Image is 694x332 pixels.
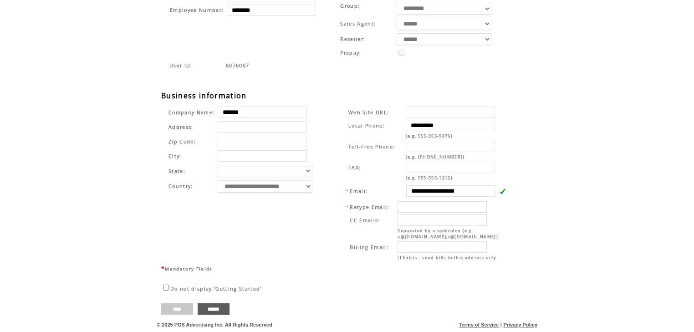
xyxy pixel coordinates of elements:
[170,7,224,13] span: Employee Number:
[340,36,365,42] span: Reseller:
[348,123,385,129] span: Local Phone:
[503,322,537,327] a: Privacy Policy
[406,175,453,181] span: (e.g. 555-555-1212)
[500,322,502,327] span: |
[350,204,389,210] span: Retype Email:
[157,322,272,327] span: © 2025 POS Advertising Inc. All Rights Reserved
[168,109,214,116] span: Company Name:
[348,164,361,171] span: FAX:
[168,168,214,174] span: State:
[168,138,196,145] span: Zip Code:
[168,153,182,159] span: City:
[406,133,453,139] span: (e.g. 555-555-9876)
[161,91,247,101] span: Business information
[499,188,505,194] img: v.gif
[398,228,498,240] span: Separated by a semicolon (e.g. a@[DOMAIN_NAME];c@[DOMAIN_NAME])
[168,183,193,189] span: Country:
[348,109,389,116] span: Web Site URL:
[340,20,376,27] span: Sales Agent:
[170,286,262,292] span: Do not display 'Getting Started'
[459,322,499,327] a: Terms of Service
[406,154,465,160] span: (e.g. [PHONE_NUMBER])
[169,62,193,69] span: Indicates the agent code for sign up page with sales agent or reseller tracking code
[398,255,496,260] span: If Exists - send bills to this address only
[165,266,212,272] span: Mandatory Fields
[350,217,380,224] span: CC Emails:
[350,188,367,194] span: Email:
[340,3,360,9] span: Group:
[168,124,194,130] span: Address:
[226,62,249,69] span: Indicates the agent code for sign up page with sales agent or reseller tracking code
[340,50,361,56] span: Prepay:
[350,244,388,250] span: Billing Email:
[348,143,395,150] span: Toll-Free Phone:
